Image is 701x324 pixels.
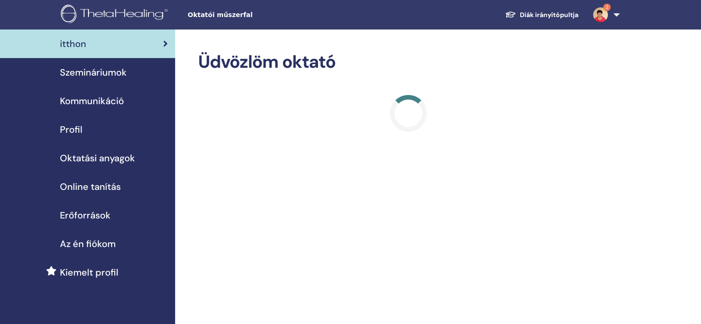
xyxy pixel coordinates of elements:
span: 2 [603,4,611,11]
img: graduation-cap-white.svg [505,11,516,18]
span: Szemináriumok [60,65,127,79]
span: Online tanítás [60,180,121,194]
a: Diák irányítópultja [498,6,586,24]
span: Oktatási anyagok [60,151,135,165]
span: itthon [60,37,86,51]
span: Oktatói műszerfal [188,10,326,20]
span: Kommunikáció [60,94,124,108]
h2: Üdvözlöm oktató [198,52,618,73]
span: Az én fiókom [60,237,116,251]
span: Profil [60,123,82,136]
img: logo.png [61,5,171,25]
span: Erőforrások [60,208,111,222]
img: default.jpg [593,7,608,22]
span: Kiemelt profil [60,265,118,279]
